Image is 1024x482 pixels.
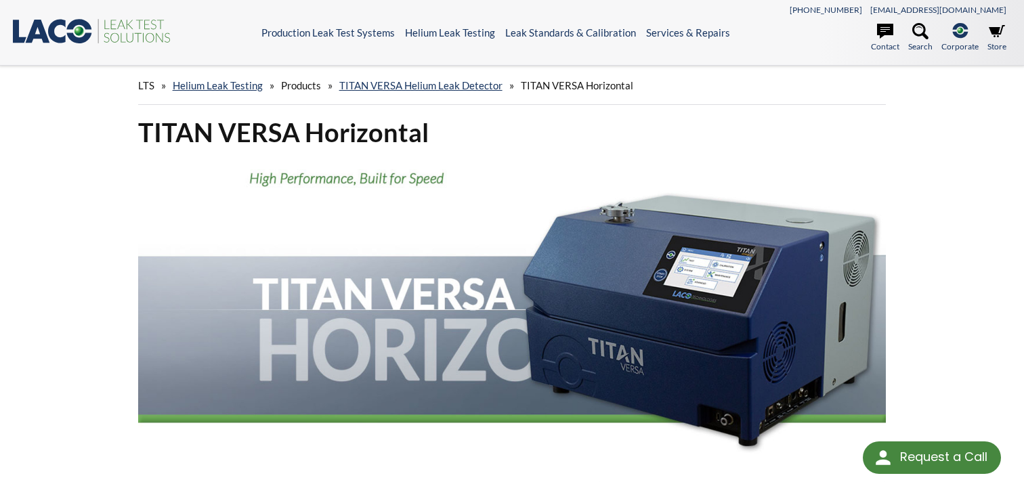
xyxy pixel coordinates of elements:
[871,23,899,53] a: Contact
[138,79,154,91] span: LTS
[900,441,987,473] div: Request a Call
[138,160,887,459] img: TITAN VERSA Horizontal header
[870,5,1006,15] a: [EMAIL_ADDRESS][DOMAIN_NAME]
[908,23,933,53] a: Search
[863,441,1001,474] div: Request a Call
[281,79,321,91] span: Products
[505,26,636,39] a: Leak Standards & Calibration
[261,26,395,39] a: Production Leak Test Systems
[138,66,887,105] div: » » » »
[987,23,1006,53] a: Store
[405,26,495,39] a: Helium Leak Testing
[138,116,887,149] h1: TITAN VERSA Horizontal
[790,5,862,15] a: [PHONE_NUMBER]
[521,79,633,91] span: TITAN VERSA Horizontal
[646,26,730,39] a: Services & Repairs
[872,447,894,468] img: round button
[941,40,979,53] span: Corporate
[173,79,263,91] a: Helium Leak Testing
[339,79,503,91] a: TITAN VERSA Helium Leak Detector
